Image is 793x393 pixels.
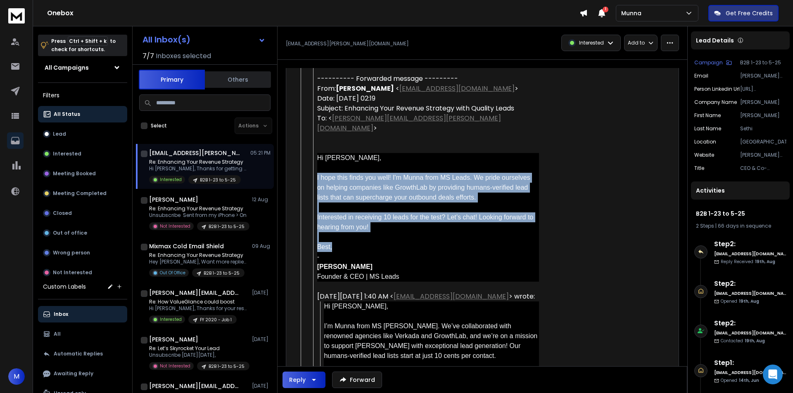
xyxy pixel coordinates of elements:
[149,289,240,297] h1: [PERSON_NAME][EMAIL_ADDRESS][DOMAIN_NAME]
[156,51,211,61] h3: Inboxes selected
[54,370,93,377] p: Awaiting Reply
[53,190,107,197] p: Meeting Completed
[696,222,714,229] span: 2 Steps
[53,269,92,276] p: Not Interested
[54,311,68,318] p: Inbox
[149,242,224,250] h1: Mixmax Cold Email Shield
[628,40,645,46] p: Add to
[149,345,248,352] p: Re: Let’s Skyrocket Your Lead
[317,242,539,252] div: Best,
[317,153,539,163] div: Hi [PERSON_NAME],
[694,139,716,145] p: Location
[740,86,786,92] p: [URL][DOMAIN_NAME]
[200,177,236,183] p: B2B 1-23 to 5-25
[38,126,127,142] button: Lead
[43,282,86,291] h3: Custom Labels
[149,259,248,265] p: Hey [PERSON_NAME], Want more replies to
[740,152,786,158] p: [PERSON_NAME][DOMAIN_NAME]
[396,84,518,93] span: < >
[38,146,127,162] button: Interested
[740,139,786,145] p: [GEOGRAPHIC_DATA]
[740,112,786,119] p: [PERSON_NAME]
[579,40,604,46] p: Interested
[205,71,271,89] button: Others
[38,165,127,182] button: Meeting Booked
[45,64,89,72] h1: All Campaigns
[38,365,127,382] button: Awaiting Reply
[714,358,786,368] h6: Step 1 :
[721,377,759,384] p: Opened
[53,230,87,236] p: Out of office
[38,264,127,281] button: Not Interested
[721,259,775,265] p: Reply Received
[317,173,539,202] div: I hope this finds you well! I'm Munna from MS Leads. We pride ourselves on helping companies like...
[696,223,785,229] div: |
[755,259,775,265] span: 19th, Aug
[53,210,72,217] p: Closed
[151,122,167,129] label: Select
[763,365,783,384] div: Open Intercom Messenger
[714,318,786,328] h6: Step 2 :
[317,292,539,301] div: [DATE][DATE] 1:40 AM < > wrote:
[8,368,25,385] button: M
[317,262,539,282] div: Founder & CEO | MS Leads
[694,125,721,132] p: Last Name
[739,377,759,384] span: 14th, Jun
[38,89,127,101] h3: Filters
[149,252,248,259] p: Re: Enhancing Your Revenue Strategy
[149,205,248,212] p: Re: Enhancing Your Revenue Strategy
[694,86,740,92] p: Person Linkedin Url
[694,59,732,66] button: Campaign
[740,73,786,79] p: [PERSON_NAME][EMAIL_ADDRESS][PERSON_NAME][DOMAIN_NAME]
[142,51,154,61] span: 7 / 7
[136,31,272,48] button: All Inbox(s)
[621,9,645,17] p: Munna
[139,70,205,89] button: Primary
[283,372,325,388] button: Reply
[696,36,734,45] p: Lead Details
[54,331,61,337] p: All
[209,224,245,230] p: B2B 1-23 to 5-25
[399,84,515,93] a: [EMAIL_ADDRESS][DOMAIN_NAME]
[726,9,773,17] p: Get Free Credits
[68,36,108,46] span: Ctrl + Shift + k
[149,299,248,305] p: Re: How ValueGlance could boost
[54,111,80,118] p: All Status
[53,249,90,256] p: Wrong person
[694,112,721,119] p: First Name
[149,212,248,219] p: Unsubscribe Sent from my iPhone > On
[160,270,185,276] p: Out Of Office
[694,99,737,106] p: Company Name
[317,263,373,270] span: [PERSON_NAME]
[694,59,723,66] p: Campaign
[250,150,271,156] p: 05:21 PM
[38,306,127,322] button: Inbox
[149,382,240,390] h1: [PERSON_NAME][EMAIL_ADDRESS][DOMAIN_NAME]
[38,346,127,362] button: Automatic Replies
[47,8,579,18] h1: Onebox
[694,73,708,79] p: Email
[739,298,759,304] span: 19th, Aug
[204,270,240,276] p: B2B 1-23 to 5-25
[332,372,382,388] button: Forward
[252,383,271,389] p: [DATE]
[252,243,271,249] p: 09 Aug
[38,326,127,342] button: All
[317,212,539,232] div: Interested in receiving 10 leads for the test? Let’s chat! Looking forward to hearing from you!
[38,245,127,261] button: Wrong person
[38,225,127,241] button: Out of office
[317,113,501,133] a: [PERSON_NAME][EMAIL_ADDRESS][PERSON_NAME][DOMAIN_NAME]
[149,195,198,204] h1: [PERSON_NAME]
[394,292,509,301] a: [EMAIL_ADDRESS][DOMAIN_NAME]
[603,7,608,12] span: 1
[740,99,786,106] p: [PERSON_NAME]
[149,352,248,358] p: Unsubscribe [DATE][DATE],
[317,252,539,262] div: -
[160,316,182,322] p: Interested
[286,40,409,47] p: [EMAIL_ADDRESS][PERSON_NAME][DOMAIN_NAME]
[252,289,271,296] p: [DATE]
[289,376,306,384] div: Reply
[38,106,127,122] button: All Status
